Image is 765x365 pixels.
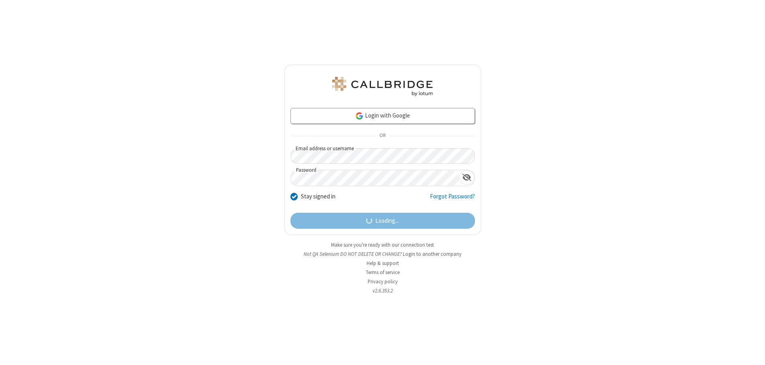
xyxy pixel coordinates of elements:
div: Show password [459,170,475,185]
input: Password [291,170,459,186]
span: Loading... [375,216,399,226]
a: Terms of service [366,269,400,276]
li: Not QA Selenium DO NOT DELETE OR CHANGE? [284,250,481,258]
label: Stay signed in [301,192,335,201]
button: Loading... [290,213,475,229]
a: Privacy policy [368,278,398,285]
img: google-icon.png [355,112,364,120]
a: Make sure you're ready with our connection test [331,241,434,248]
span: OR [376,131,389,142]
li: v2.6.353.2 [284,287,481,294]
img: QA Selenium DO NOT DELETE OR CHANGE [331,77,434,96]
iframe: Chat [745,344,759,359]
button: Login to another company [403,250,461,258]
input: Email address or username [290,148,475,164]
a: Help & support [367,260,399,267]
a: Login with Google [290,108,475,124]
a: Forgot Password? [430,192,475,207]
